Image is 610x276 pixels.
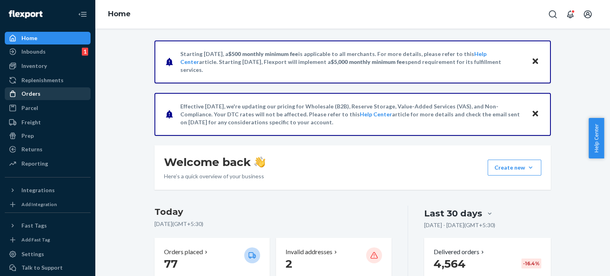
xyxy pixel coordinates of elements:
button: Open account menu [580,6,596,22]
span: 77 [164,257,178,270]
button: Integrations [5,184,91,197]
a: Orders [5,87,91,100]
div: Replenishments [21,76,64,84]
img: Flexport logo [9,10,42,18]
div: Talk to Support [21,264,63,272]
div: Add Fast Tag [21,236,50,243]
div: 1 [82,48,88,56]
p: Here’s a quick overview of your business [164,172,265,180]
a: Help Center [360,111,392,118]
a: Settings [5,248,91,261]
div: Add Integration [21,201,57,208]
button: Open Search Box [545,6,561,22]
a: Inventory [5,60,91,72]
span: $5,000 monthly minimum fee [331,58,405,65]
a: Add Integration [5,200,91,209]
button: Help Center [589,118,604,158]
a: Parcel [5,102,91,114]
div: Last 30 days [424,207,482,220]
p: [DATE] ( GMT+5:30 ) [154,220,392,228]
div: Inventory [21,62,47,70]
p: Effective [DATE], we're updating our pricing for Wholesale (B2B), Reserve Storage, Value-Added Se... [180,102,524,126]
div: Freight [21,118,41,126]
p: Invalid addresses [286,247,332,257]
button: Open notifications [562,6,578,22]
h3: Today [154,206,392,218]
div: Home [21,34,37,42]
span: $500 monthly minimum fee [228,50,298,57]
a: Replenishments [5,74,91,87]
a: Freight [5,116,91,129]
a: Talk to Support [5,261,91,274]
button: Delivered orders [434,247,486,257]
div: -16.4 % [521,259,541,268]
div: Settings [21,250,44,258]
ol: breadcrumbs [102,3,137,26]
p: Starting [DATE], a is applicable to all merchants. For more details, please refer to this article... [180,50,524,74]
span: 4,564 [434,257,465,270]
button: Close Navigation [75,6,91,22]
a: Prep [5,129,91,142]
a: Add Fast Tag [5,235,91,245]
img: hand-wave emoji [254,156,265,168]
div: Fast Tags [21,222,47,230]
span: 2 [286,257,292,270]
button: Close [530,56,541,68]
div: Integrations [21,186,55,194]
p: Orders placed [164,247,203,257]
p: [DATE] - [DATE] ( GMT+5:30 ) [424,221,495,229]
button: Close [530,108,541,120]
a: Home [108,10,131,18]
a: Inbounds1 [5,45,91,58]
a: Reporting [5,157,91,170]
div: Orders [21,90,41,98]
div: Parcel [21,104,38,112]
button: Create new [488,160,541,176]
a: Returns [5,143,91,156]
button: Fast Tags [5,219,91,232]
a: Home [5,32,91,44]
div: Reporting [21,160,48,168]
div: Inbounds [21,48,46,56]
h1: Welcome back [164,155,265,169]
div: Returns [21,145,42,153]
div: Prep [21,132,34,140]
